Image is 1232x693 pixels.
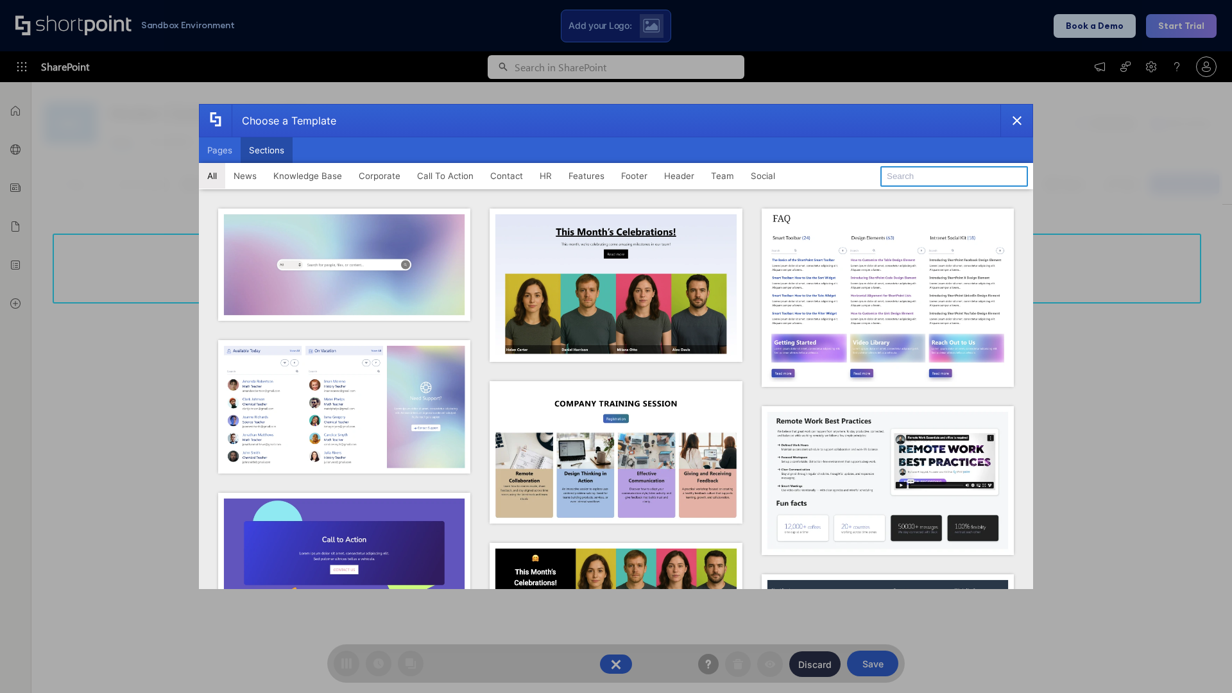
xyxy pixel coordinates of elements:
[225,163,265,189] button: News
[742,163,783,189] button: Social
[703,163,742,189] button: Team
[232,105,336,137] div: Choose a Template
[531,163,560,189] button: HR
[199,137,241,163] button: Pages
[560,163,613,189] button: Features
[482,163,531,189] button: Contact
[613,163,656,189] button: Footer
[199,163,225,189] button: All
[880,166,1028,187] input: Search
[199,104,1033,589] div: template selector
[656,163,703,189] button: Header
[1168,631,1232,693] iframe: Chat Widget
[265,163,350,189] button: Knowledge Base
[350,163,409,189] button: Corporate
[409,163,482,189] button: Call To Action
[241,137,293,163] button: Sections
